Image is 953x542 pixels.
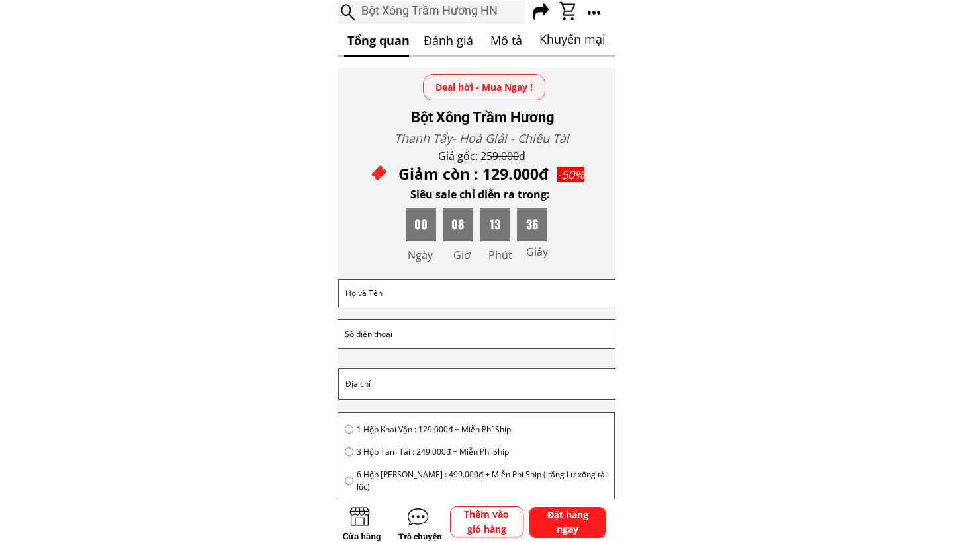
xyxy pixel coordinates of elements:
span: 6 Hộp [PERSON_NAME] : 499.000đ + Miễn Phí Ship ( tặng Lư xông tài lộc) [357,468,608,493]
h3: Đánh giá [424,31,482,50]
h3: Mô tả [490,31,523,50]
div: Thanh Tẩy- Hoá Giải - Chiêu Tài [394,129,574,148]
h3: Tổng quan [347,31,412,50]
p: Deal hời - Mua Ngay ! [424,75,545,100]
span: 3 Hộp Tam Tài : 249.000đ + Miễn Phí Ship [357,445,608,458]
div: Phút [488,247,514,264]
div: Giá gốc: 25 đ [438,148,529,165]
p: Thêm vào giỏ hàng [451,507,522,537]
span: 1 Hộp Khai Vận : 129.000đ + Miễn Phí Ship [357,423,608,436]
div: Siêu sale chỉ diễn ra trong: [410,186,551,204]
h3: Khuyến mại [539,30,610,49]
p: Đặt hàng ngay [529,508,606,537]
span: 9.000 [492,149,519,163]
input: Số điện thoại [341,320,612,348]
div: Giây [526,244,551,261]
div: Giờ [453,247,478,264]
h3: Bột Xông Trầm Hương HN [361,1,519,20]
h3: Bột Xông Trầm Hương [411,106,574,129]
input: Họ và Tên [342,280,612,307]
div: Giảm còn : 129.000đ [398,162,551,186]
div: Ngày [408,247,433,264]
span: -50% [557,167,584,182]
input: Địa chỉ [342,369,612,400]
